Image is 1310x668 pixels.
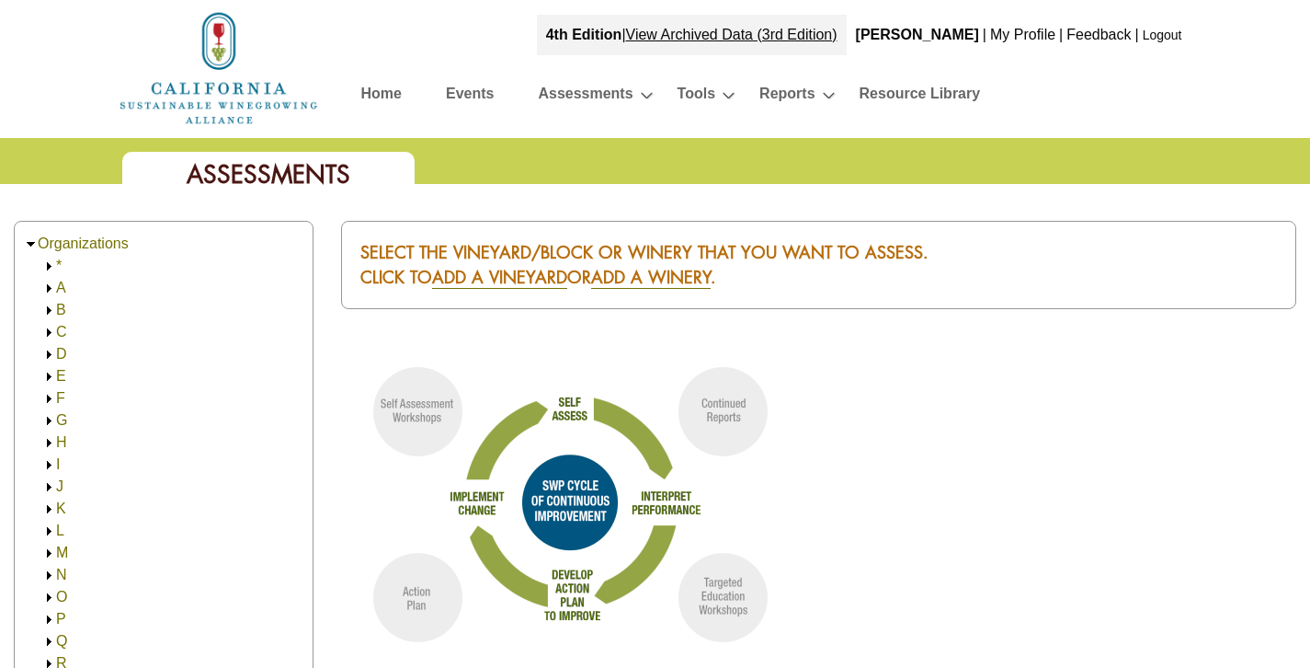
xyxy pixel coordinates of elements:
[38,236,129,251] a: Organizations
[1066,27,1131,42] a: Feedback
[42,392,56,406] img: Expand F
[42,547,56,560] img: Expand M
[56,280,66,295] a: A
[42,259,56,273] img: Expand *
[56,368,66,384] a: E
[42,414,56,428] img: Expand G
[42,591,56,605] img: Expand O
[360,241,928,289] span: Select the Vineyard/Block or Winery that you want to assess. Click to or .
[42,304,56,317] img: Expand B
[118,59,320,75] a: Home
[42,370,56,384] img: Expand E
[56,390,65,406] a: F
[42,348,56,362] img: Expand D
[42,524,56,538] img: Expand L
[42,480,56,494] img: Expand J
[860,81,981,113] a: Resource Library
[990,27,1055,42] a: My Profile
[341,350,801,656] img: swp_cycle.png
[42,635,56,649] img: Expand Q
[42,613,56,627] img: Expand P
[546,27,622,42] strong: 4th Edition
[1133,15,1141,55] div: |
[56,589,67,605] a: O
[56,346,67,362] a: D
[118,9,320,127] img: logo_cswa2x.png
[42,326,56,340] img: Expand C
[42,458,56,472] img: Expand I
[626,27,837,42] a: View Archived Data (3rd Edition)
[56,633,67,649] a: Q
[56,412,67,428] a: G
[42,436,56,450] img: Expand H
[24,237,38,251] img: Collapse Organizations
[537,15,847,55] div: |
[56,478,63,494] a: J
[446,81,494,113] a: Events
[538,81,632,113] a: Assessments
[42,282,56,295] img: Expand A
[56,434,67,450] a: H
[56,302,66,317] a: B
[856,27,979,42] b: [PERSON_NAME]
[591,266,711,289] a: ADD a WINERY
[981,15,988,55] div: |
[56,611,66,627] a: P
[56,456,60,472] a: I
[42,502,56,516] img: Expand K
[1057,15,1065,55] div: |
[56,567,67,582] a: N
[42,569,56,582] img: Expand N
[56,501,66,516] a: K
[56,523,64,538] a: L
[56,545,68,560] a: M
[678,81,715,113] a: Tools
[56,324,67,340] a: C
[1143,28,1182,42] a: Logout
[361,81,402,113] a: Home
[432,266,567,289] a: ADD a VINEYARD
[759,81,814,113] a: Reports
[187,158,350,190] span: Assessments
